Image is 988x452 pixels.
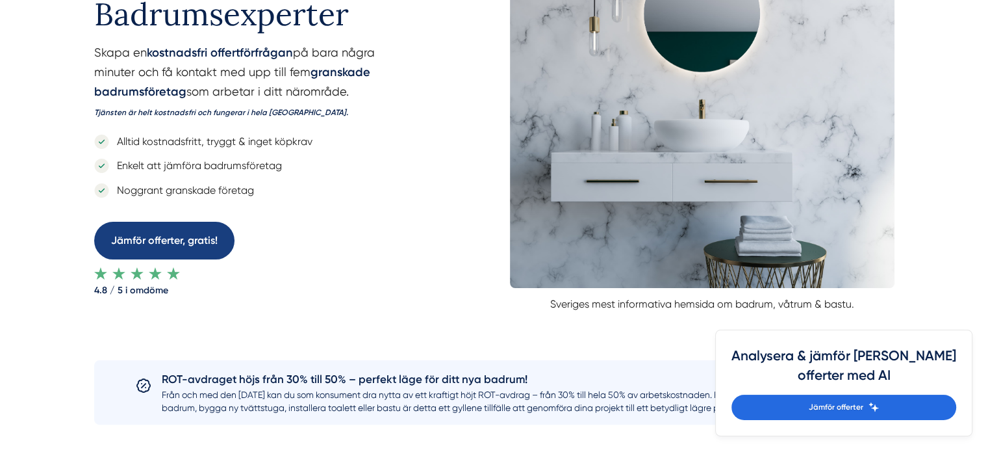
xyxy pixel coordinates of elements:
h4: Analysera & jämför [PERSON_NAME] offerter med AI [731,346,956,395]
a: Jämför offerter [731,395,956,420]
p: Noggrant granskade företag [109,182,254,198]
p: Alltid kostnadsfritt, tryggt & inget köpkrav [109,133,312,150]
a: Jämför offerter, gratis! [94,222,234,259]
p: Enkelt att jämföra badrumsföretag [109,157,282,174]
p: Skapa en på bara några minuter och få kontakt med upp till fem som arbetar i ditt närområde. [94,43,427,127]
strong: kostnadsfri offertförfrågan [147,46,293,60]
p: Från och med den [DATE] kan du som konsument dra nytta av ett kraftigt höjt ROT-avdrag – från 30%... [162,388,853,414]
i: Tjänsten är helt kostnadsfri och fungerar i hela [GEOGRAPHIC_DATA]. [94,108,348,117]
p: Sveriges mest informativa hemsida om badrum, våtrum & bastu. [510,288,894,312]
strong: 4.8 / 5 i omdöme [94,280,427,297]
h5: ROT-avdraget höjs från 30% till 50% – perfekt läge för ditt nya badrum! [162,371,853,388]
span: Jämför offerter [809,401,863,414]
